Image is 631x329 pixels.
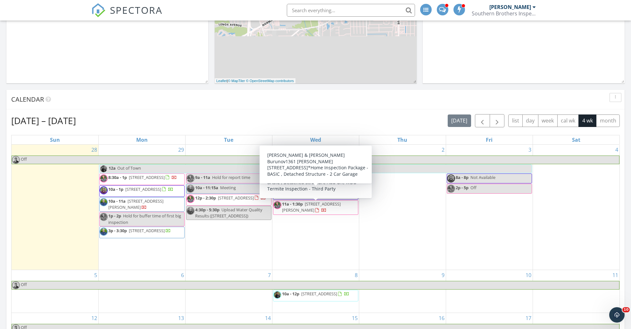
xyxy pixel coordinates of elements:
[282,291,349,297] a: 10a - 12p [STREET_ADDRESS]
[351,313,359,323] a: Go to October 15, 2025
[273,290,358,301] a: 10a - 12p [STREET_ADDRESS]
[49,135,61,144] a: Sunday
[135,135,149,144] a: Monday
[611,270,619,280] a: Go to October 11, 2025
[108,213,121,219] span: 1p - 2p
[272,145,359,270] td: Go to October 1, 2025
[99,197,185,212] a: 10a - 11a [STREET_ADDRESS][PERSON_NAME]
[195,174,210,180] span: 9a - 11a
[508,114,523,127] button: list
[129,174,165,180] span: [STREET_ADDRESS]
[21,282,27,287] span: Off
[282,174,297,180] span: 9a - 10a
[100,213,108,221] img: img_6519.jpg
[490,114,505,127] button: Next
[93,270,98,280] a: Go to October 5, 2025
[195,207,220,213] span: 4:30p - 5:30p
[99,173,185,185] a: 8:30a - 1p [STREET_ADDRESS]
[447,185,455,193] img: img_6519.jpg
[108,165,116,173] span: 12a
[273,185,358,200] a: 10a - 12:30p [STREET_ADDRESS][PERSON_NAME]
[524,270,533,280] a: Go to October 10, 2025
[396,135,409,144] a: Thursday
[12,281,20,289] img: img_1209.jpeg
[282,201,341,213] span: [STREET_ADDRESS][PERSON_NAME]
[437,313,446,323] a: Go to October 16, 2025
[282,201,341,213] a: 11a - 1:30p [STREET_ADDRESS][PERSON_NAME]
[100,186,108,194] img: rich_headshot.jpg
[359,270,446,313] td: Go to October 9, 2025
[187,185,195,193] img: img_4133.jpg
[91,9,162,22] a: SPECTORA
[282,201,303,207] span: 11a - 1:30p
[273,186,281,194] img: rich_headshot.jpg
[282,186,343,198] a: 10a - 12:30p [STREET_ADDRESS][PERSON_NAME]
[108,213,181,225] span: Hold for buffer time of first big inspection
[90,145,98,155] a: Go to September 28, 2025
[108,174,127,180] span: 8:30a - 1p
[177,313,185,323] a: Go to October 13, 2025
[447,174,455,182] img: rich_headshot.jpg
[456,185,469,190] span: 2p - 5p
[108,198,163,210] a: 10a - 11a [STREET_ADDRESS][PERSON_NAME]
[273,200,358,215] a: 11a - 1:30p [STREET_ADDRESS][PERSON_NAME]
[215,78,295,84] div: |
[609,307,625,323] iframe: Intercom live chat
[99,185,185,197] a: 10a - 1p [STREET_ADDRESS]
[299,174,335,180] span: [STREET_ADDRESS]
[11,114,76,127] h2: [DATE] – [DATE]
[187,174,195,182] img: img_6519.jpg
[614,145,619,155] a: Go to October 4, 2025
[527,145,533,155] a: Go to October 3, 2025
[12,145,98,270] td: Go to September 28, 2025
[309,135,322,144] a: Wednesday
[185,145,272,270] td: Go to September 30, 2025
[12,270,98,313] td: Go to October 5, 2025
[90,313,98,323] a: Go to October 12, 2025
[578,114,596,127] button: 4 wk
[21,156,27,162] span: Off
[287,4,415,17] input: Search everything...
[264,145,272,155] a: Go to September 30, 2025
[195,195,216,201] span: 12p - 2:30p
[100,165,108,173] img: photo_oct_30__2_42_24_pm.jpg
[212,174,250,180] span: Hold for report time
[185,270,272,313] td: Go to October 7, 2025
[622,307,630,312] span: 10
[524,313,533,323] a: Go to October 17, 2025
[108,186,173,192] a: 10a - 1p [STREET_ADDRESS]
[218,195,254,201] span: [STREET_ADDRESS]
[108,198,163,210] span: [STREET_ADDRESS][PERSON_NAME]
[195,207,262,219] span: Upload Water Quality Results ([STREET_ADDRESS])
[100,198,108,206] img: img_4133.jpg
[99,227,185,238] a: 3p - 3:30p [STREET_ADDRESS]
[108,198,126,204] span: 10a - 11a
[98,270,185,313] td: Go to October 6, 2025
[12,156,20,164] img: img_1209.jpeg
[538,114,558,127] button: week
[273,174,281,182] img: img_6519.jpg
[264,313,272,323] a: Go to October 14, 2025
[557,114,579,127] button: cal wk
[91,3,105,17] img: The Best Home Inspection Software - Spectora
[117,165,141,171] span: Out of Town
[596,114,620,127] button: month
[282,174,347,180] a: 9a - 10a [STREET_ADDRESS]
[216,79,227,83] a: Leaflet
[489,4,531,10] div: [PERSON_NAME]
[195,185,218,190] span: 10a - 11:15a
[522,114,538,127] button: day
[187,207,195,215] img: img_4133.jpg
[446,145,533,270] td: Go to October 3, 2025
[98,145,185,270] td: Go to September 29, 2025
[187,195,195,203] img: img_6519.jpg
[440,270,446,280] a: Go to October 9, 2025
[472,10,536,17] div: Southern Brothers Inspections
[446,270,533,313] td: Go to October 10, 2025
[353,270,359,280] a: Go to October 8, 2025
[223,135,235,144] a: Tuesday
[108,186,123,192] span: 10a - 1p
[359,145,446,270] td: Go to October 2, 2025
[301,291,337,297] span: [STREET_ADDRESS]
[267,270,272,280] a: Go to October 7, 2025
